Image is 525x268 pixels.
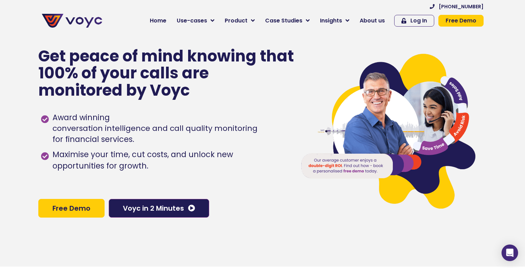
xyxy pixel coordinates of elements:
[172,14,220,28] a: Use-cases
[265,17,302,25] span: Case Studies
[410,18,427,23] span: Log In
[354,14,390,28] a: About us
[260,14,315,28] a: Case Studies
[394,15,434,27] a: Log In
[150,17,166,25] span: Home
[38,199,105,218] a: Free Demo
[145,14,172,28] a: Home
[438,15,484,27] a: Free Demo
[446,18,476,23] span: Free Demo
[123,205,184,212] span: Voyc in 2 Minutes
[52,205,90,212] span: Free Demo
[320,17,342,25] span: Insights
[52,124,257,134] h1: conversation intelligence and call quality monitoring
[51,112,257,145] span: Award winning for financial services.
[225,17,247,25] span: Product
[315,14,354,28] a: Insights
[38,48,295,99] p: Get peace of mind knowing that 100% of your calls are monitored by Voyc
[502,245,518,261] div: Open Intercom Messenger
[439,4,484,9] span: [PHONE_NUMBER]
[430,4,484,9] a: [PHONE_NUMBER]
[42,14,102,28] img: voyc-full-logo
[109,199,209,218] a: Voyc in 2 Minutes
[220,14,260,28] a: Product
[177,17,207,25] span: Use-cases
[360,17,385,25] span: About us
[51,149,286,172] span: Maximise your time, cut costs, and unlock new opportunities for growth.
